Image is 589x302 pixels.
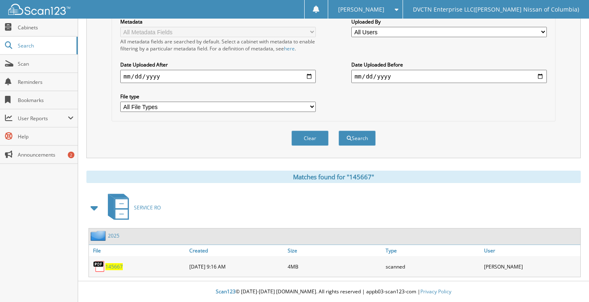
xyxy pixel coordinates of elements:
div: 2 [68,152,74,158]
a: 2025 [108,232,119,239]
span: SERVICE RO [134,204,161,211]
img: PDF.png [93,260,105,273]
span: Help [18,133,74,140]
span: User Reports [18,115,68,122]
div: © [DATE]-[DATE] [DOMAIN_NAME]. All rights reserved | appb03-scan123-com | [78,282,589,302]
span: Reminders [18,78,74,86]
a: Created [187,245,286,256]
img: folder2.png [91,231,108,241]
span: DVCTN Enterprise LLC([PERSON_NAME] Nissan of Columbia) [413,7,579,12]
a: Privacy Policy [420,288,451,295]
span: Cabinets [18,24,74,31]
label: Metadata [120,18,316,25]
span: Bookmarks [18,97,74,104]
label: File type [120,93,316,100]
div: 4MB [286,258,384,275]
label: Date Uploaded After [120,61,316,68]
label: Date Uploaded Before [351,61,547,68]
div: scanned [384,258,482,275]
div: All metadata fields are searched by default. Select a cabinet with metadata to enable filtering b... [120,38,316,52]
a: Size [286,245,384,256]
a: Type [384,245,482,256]
a: User [482,245,580,256]
button: Clear [291,131,329,146]
img: scan123-logo-white.svg [8,4,70,15]
div: Matches found for "145667" [86,171,581,183]
button: Search [339,131,376,146]
span: [PERSON_NAME] [338,7,384,12]
div: [DATE] 9:16 AM [187,258,286,275]
span: Scan123 [216,288,236,295]
span: Scan [18,60,74,67]
label: Uploaded By [351,18,547,25]
a: here [284,45,295,52]
a: File [89,245,187,256]
span: Announcements [18,151,74,158]
input: end [351,70,547,83]
input: start [120,70,316,83]
a: SERVICE RO [103,191,161,224]
span: Search [18,42,72,49]
a: 145667 [105,263,123,270]
div: [PERSON_NAME] [482,258,580,275]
